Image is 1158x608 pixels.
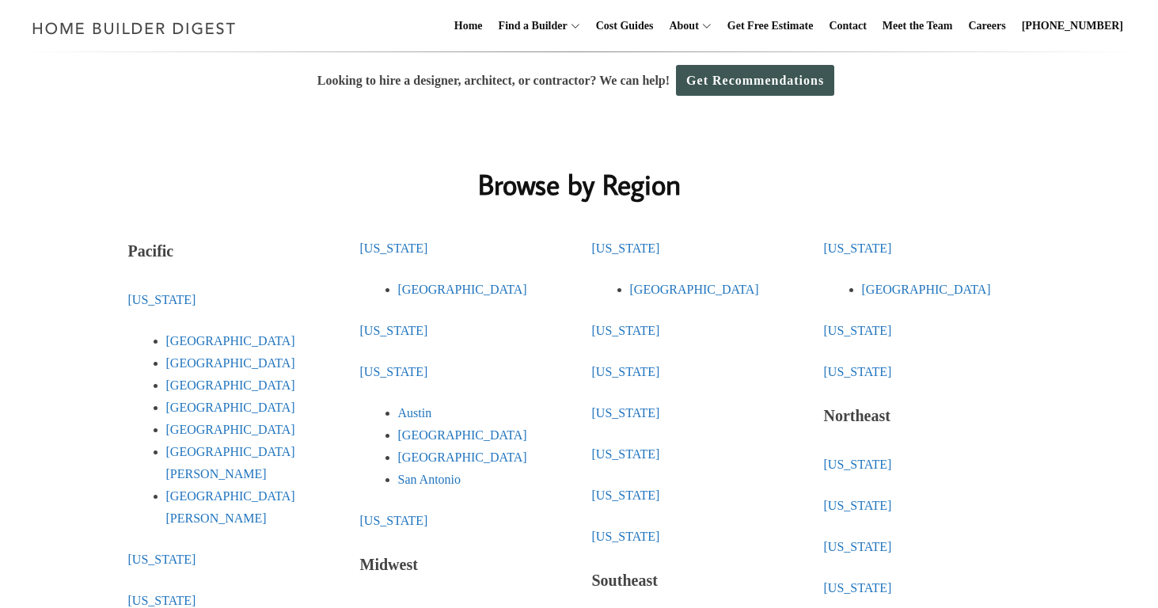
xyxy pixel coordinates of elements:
[590,1,660,51] a: Cost Guides
[166,356,295,370] a: [GEOGRAPHIC_DATA]
[824,499,892,512] a: [US_STATE]
[592,365,660,378] a: [US_STATE]
[592,447,660,461] a: [US_STATE]
[128,293,196,306] a: [US_STATE]
[824,324,892,337] a: [US_STATE]
[592,241,660,255] a: [US_STATE]
[166,423,295,436] a: [GEOGRAPHIC_DATA]
[398,473,461,486] a: San Antonio
[128,242,174,260] strong: Pacific
[592,572,658,589] strong: Southeast
[592,324,660,337] a: [US_STATE]
[824,407,890,424] strong: Northeast
[166,401,295,414] a: [GEOGRAPHIC_DATA]
[360,514,428,527] a: [US_STATE]
[448,1,489,51] a: Home
[492,1,568,51] a: Find a Builder
[592,488,660,502] a: [US_STATE]
[822,1,872,51] a: Contact
[721,1,820,51] a: Get Free Estimate
[398,450,527,464] a: [GEOGRAPHIC_DATA]
[824,540,892,553] a: [US_STATE]
[25,13,243,44] img: Home Builder Digest
[676,65,834,96] a: Get Recommendations
[824,581,892,595] a: [US_STATE]
[398,428,527,442] a: [GEOGRAPHIC_DATA]
[824,458,892,471] a: [US_STATE]
[166,489,295,525] a: [GEOGRAPHIC_DATA][PERSON_NAME]
[824,241,892,255] a: [US_STATE]
[962,1,1012,51] a: Careers
[1016,1,1130,51] a: [PHONE_NUMBER]
[478,165,681,203] strong: Browse by Region
[360,324,428,337] a: [US_STATE]
[128,594,196,607] a: [US_STATE]
[630,283,759,296] a: [GEOGRAPHIC_DATA]
[398,283,527,296] a: [GEOGRAPHIC_DATA]
[166,445,295,481] a: [GEOGRAPHIC_DATA][PERSON_NAME]
[824,365,892,378] a: [US_STATE]
[166,378,295,392] a: [GEOGRAPHIC_DATA]
[166,334,295,348] a: [GEOGRAPHIC_DATA]
[360,556,418,573] strong: Midwest
[128,553,196,566] a: [US_STATE]
[592,530,660,543] a: [US_STATE]
[592,406,660,420] a: [US_STATE]
[398,406,432,420] a: Austin
[360,365,428,378] a: [US_STATE]
[360,241,428,255] a: [US_STATE]
[876,1,959,51] a: Meet the Team
[663,1,698,51] a: About
[862,283,991,296] a: [GEOGRAPHIC_DATA]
